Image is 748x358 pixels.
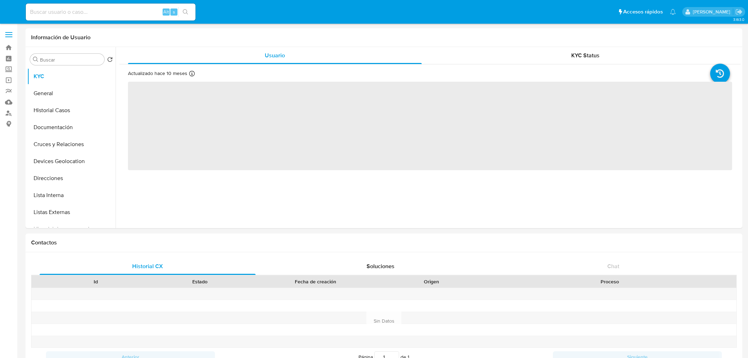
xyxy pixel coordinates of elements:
button: Volver al orden por defecto [107,57,113,64]
button: Documentación [27,119,116,136]
p: Actualizado hace 10 meses [128,70,187,77]
h1: Contactos [31,239,737,246]
button: Lista Interna [27,187,116,204]
div: Fecha de creación [257,278,374,285]
span: Alt [163,8,169,15]
a: Notificaciones [670,9,676,15]
button: Cruces y Relaciones [27,136,116,153]
span: Soluciones [367,262,395,270]
span: Chat [607,262,619,270]
span: Usuario [265,51,285,59]
button: Historial Casos [27,102,116,119]
button: Historial de conversaciones [27,221,116,238]
button: KYC [27,68,116,85]
h1: Información de Usuario [31,34,90,41]
span: KYC Status [571,51,600,59]
a: Salir [735,8,743,16]
button: Devices Geolocation [27,153,116,170]
input: Buscar usuario o caso... [26,7,195,17]
div: Origen [384,278,478,285]
button: Buscar [33,57,39,62]
div: Estado [153,278,247,285]
div: Id [49,278,143,285]
button: Direcciones [27,170,116,187]
span: Historial CX [132,262,163,270]
span: ‌ [128,82,732,170]
button: General [27,85,116,102]
p: michelleangelica.rodriguez@mercadolibre.com.mx [693,8,733,15]
span: Accesos rápidos [623,8,663,16]
input: Buscar [40,57,101,63]
span: s [173,8,175,15]
div: Proceso [488,278,731,285]
button: search-icon [178,7,193,17]
button: Listas Externas [27,204,116,221]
